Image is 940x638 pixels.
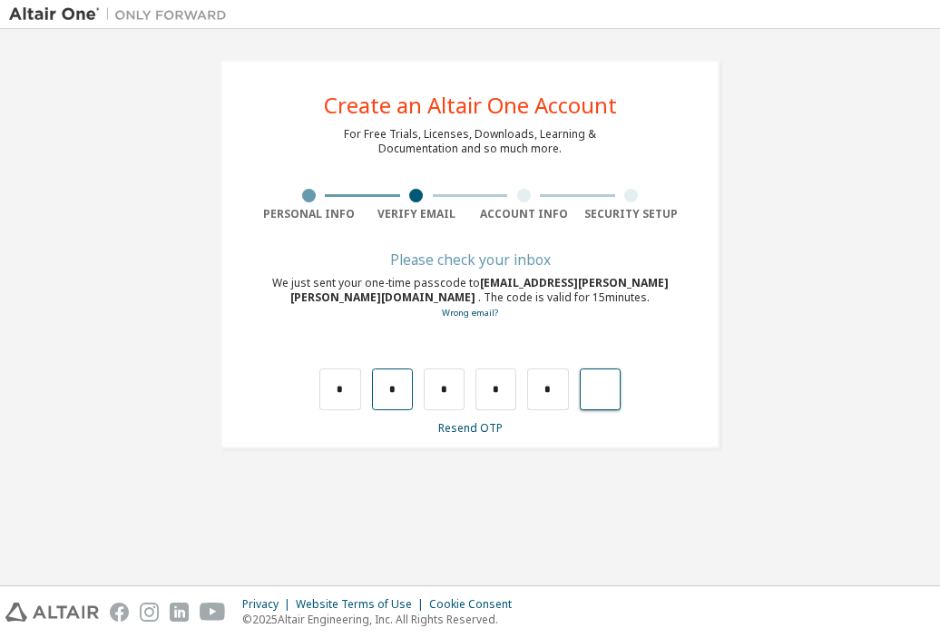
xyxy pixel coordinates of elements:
[344,127,596,156] div: For Free Trials, Licenses, Downloads, Learning & Documentation and so much more.
[5,603,99,622] img: altair_logo.svg
[442,307,498,319] a: Go back to the registration form
[9,5,236,24] img: Altair One
[363,207,471,221] div: Verify Email
[255,207,363,221] div: Personal Info
[140,603,159,622] img: instagram.svg
[324,94,617,116] div: Create an Altair One Account
[200,603,226,622] img: youtube.svg
[429,597,523,612] div: Cookie Consent
[470,207,578,221] div: Account Info
[110,603,129,622] img: facebook.svg
[290,275,669,305] span: [EMAIL_ADDRESS][PERSON_NAME][PERSON_NAME][DOMAIN_NAME]
[242,597,296,612] div: Privacy
[438,420,503,436] a: Resend OTP
[242,612,523,627] p: © 2025 Altair Engineering, Inc. All Rights Reserved.
[170,603,189,622] img: linkedin.svg
[578,207,686,221] div: Security Setup
[296,597,429,612] div: Website Terms of Use
[255,254,685,265] div: Please check your inbox
[255,276,685,320] div: We just sent your one-time passcode to . The code is valid for 15 minutes.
